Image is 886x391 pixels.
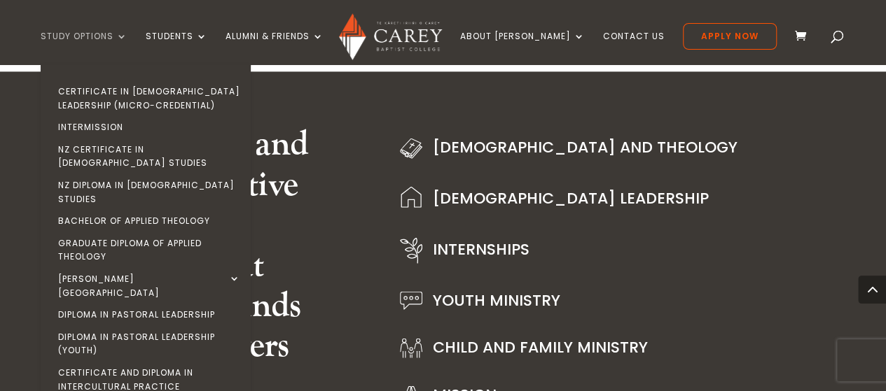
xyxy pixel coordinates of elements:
a: Graduate Diploma of Applied Theology [44,232,254,268]
a: About [PERSON_NAME] [460,31,585,64]
a: Study Options [41,31,127,64]
a: Certificate in [DEMOGRAPHIC_DATA] Leadership (Micro-credential) [44,80,254,116]
a: Alumni & Friends [226,31,324,64]
img: Family [400,339,422,358]
a: [DEMOGRAPHIC_DATA] and Theology [433,136,738,158]
a: Internships [433,239,529,260]
a: Youth Ministry [433,290,560,311]
a: Apply Now [683,23,777,50]
a: [PERSON_NAME][GEOGRAPHIC_DATA] [44,268,254,304]
a: Diploma in Pastoral Leadership (Youth) [44,326,254,362]
a: [DEMOGRAPHIC_DATA] Leadership [433,187,709,209]
a: Child and Family Ministry [433,336,648,358]
a: Contact Us [603,31,665,64]
img: Speech bubble [400,292,422,310]
a: Bachelor of Applied Theology [44,210,254,232]
a: NZ Diploma in [DEMOGRAPHIC_DATA] Studies [44,174,254,210]
a: Students [146,31,207,64]
img: Plant [400,238,422,264]
a: NZ Certificate in [DEMOGRAPHIC_DATA] Studies [44,138,254,174]
a: Intermission [44,116,254,138]
a: Diploma in Pastoral Leadership [44,304,254,326]
img: Bible [400,138,422,158]
img: Carey Baptist College [339,13,442,60]
img: Building [400,187,422,208]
